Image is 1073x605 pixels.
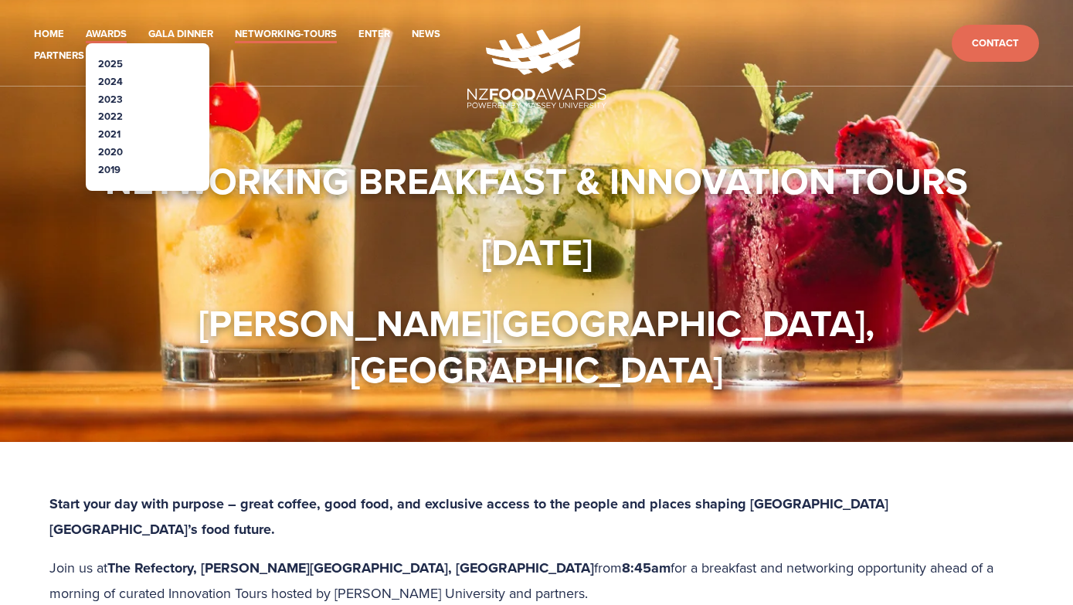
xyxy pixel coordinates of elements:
[34,25,64,43] a: Home
[412,25,440,43] a: News
[49,494,892,539] strong: Start your day with purpose – great coffee, good food, and exclusive access to the people and pla...
[98,144,123,159] a: 2020
[199,296,884,396] strong: [PERSON_NAME][GEOGRAPHIC_DATA], [GEOGRAPHIC_DATA]
[98,127,121,141] a: 2021
[98,56,123,71] a: 2025
[235,25,337,43] a: Networking-Tours
[86,25,127,43] a: Awards
[49,556,1024,605] p: Join us at from for a breakfast and networking opportunity ahead of a morning of curated Innovati...
[98,74,123,89] a: 2024
[952,25,1039,63] a: Contact
[622,558,671,578] strong: 8:45am
[98,92,123,107] a: 2023
[34,47,84,65] a: Partners
[107,558,594,578] strong: The Refectory, [PERSON_NAME][GEOGRAPHIC_DATA], [GEOGRAPHIC_DATA]
[148,25,213,43] a: Gala Dinner
[358,25,390,43] a: Enter
[98,109,123,124] a: 2022
[481,225,593,279] strong: [DATE]
[105,154,968,208] strong: Networking Breakfast & Innovation Tours
[98,162,121,177] a: 2019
